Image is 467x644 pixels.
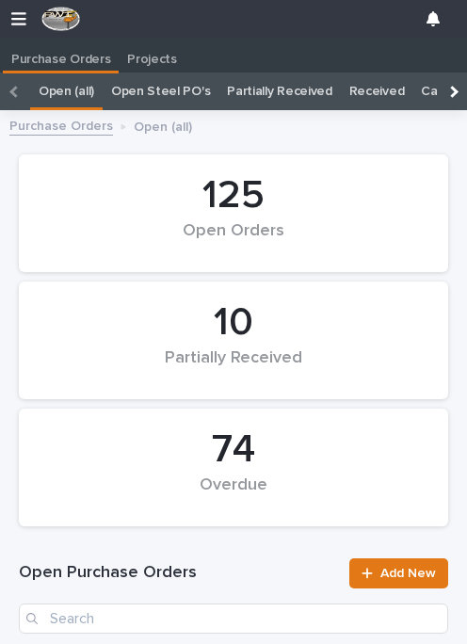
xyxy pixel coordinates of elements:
div: Partially Received [51,348,416,388]
a: Add New [349,558,448,588]
a: Open (all) [39,72,94,110]
div: Open Orders [51,221,416,261]
p: Open (all) [134,115,192,136]
h1: Open Purchase Orders [19,562,338,585]
span: Add New [380,567,436,580]
a: Partially Received [227,72,331,110]
a: Purchase Orders [3,38,119,71]
img: F4NWVRlRhyjtPQOJfFs5 [41,7,81,31]
input: Search [19,604,448,634]
div: 10 [51,299,416,346]
a: Purchase Orders [9,114,113,136]
div: Overdue [51,475,416,515]
p: Purchase Orders [11,38,110,68]
div: 125 [51,172,416,219]
a: Received [349,72,405,110]
div: 74 [51,427,416,474]
p: Projects [127,38,177,68]
a: Projects [119,38,185,73]
a: Open Steel PO's [111,72,210,110]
